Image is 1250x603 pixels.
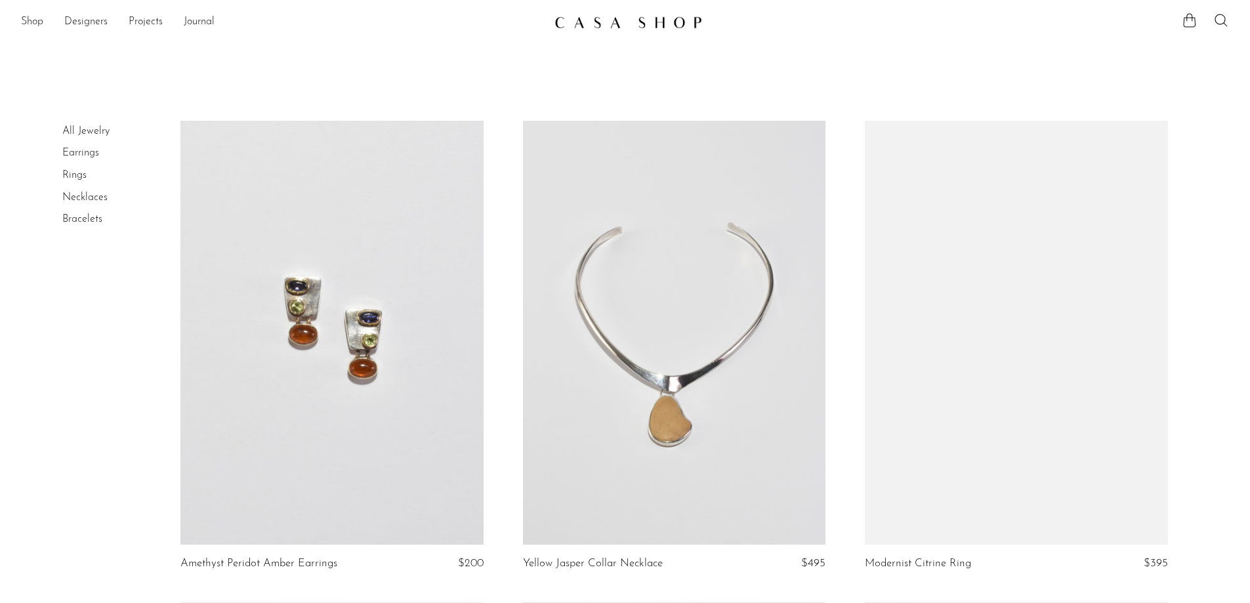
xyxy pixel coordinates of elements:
[64,14,108,31] a: Designers
[458,558,484,569] span: $200
[62,170,87,180] a: Rings
[180,558,337,570] a: Amethyst Peridot Amber Earrings
[1144,558,1168,569] span: $395
[21,14,43,31] a: Shop
[801,558,825,569] span: $495
[62,126,110,136] a: All Jewelry
[184,14,215,31] a: Journal
[62,192,108,203] a: Necklaces
[21,11,544,33] ul: NEW HEADER MENU
[129,14,163,31] a: Projects
[21,11,544,33] nav: Desktop navigation
[62,148,99,158] a: Earrings
[523,558,663,570] a: Yellow Jasper Collar Necklace
[865,558,971,570] a: Modernist Citrine Ring
[62,214,102,224] a: Bracelets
